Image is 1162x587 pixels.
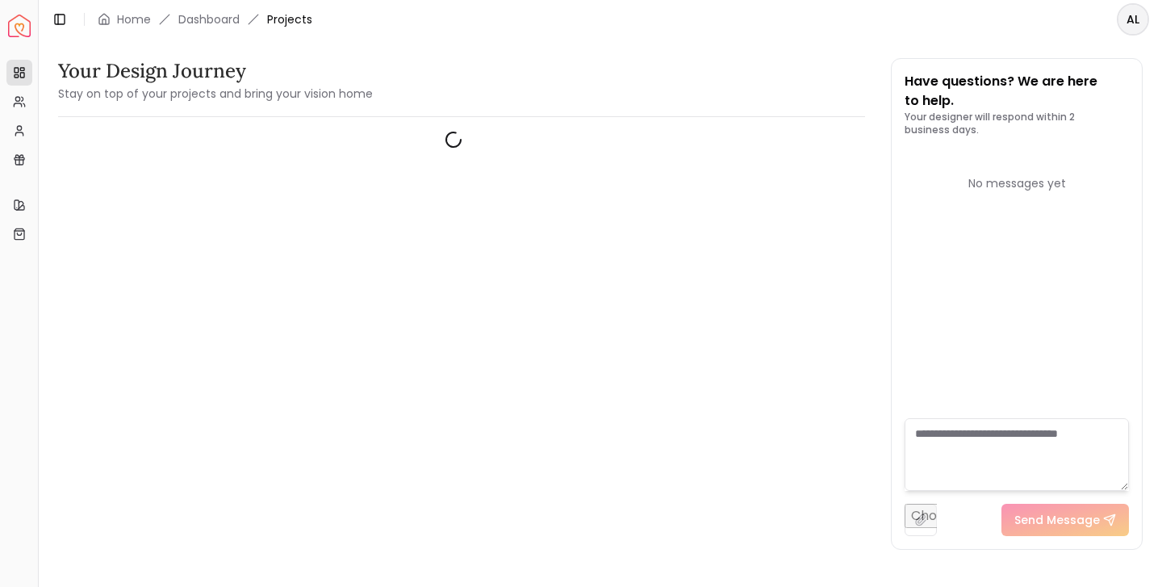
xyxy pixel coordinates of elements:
button: AL [1117,3,1149,36]
a: Spacejoy [8,15,31,37]
small: Stay on top of your projects and bring your vision home [58,86,373,102]
p: Have questions? We are here to help. [905,72,1129,111]
a: Home [117,11,151,27]
span: Projects [267,11,312,27]
img: Spacejoy Logo [8,15,31,37]
div: No messages yet [905,175,1129,191]
span: AL [1118,5,1147,34]
a: Dashboard [178,11,240,27]
nav: breadcrumb [98,11,312,27]
h3: Your Design Journey [58,58,373,84]
p: Your designer will respond within 2 business days. [905,111,1129,136]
